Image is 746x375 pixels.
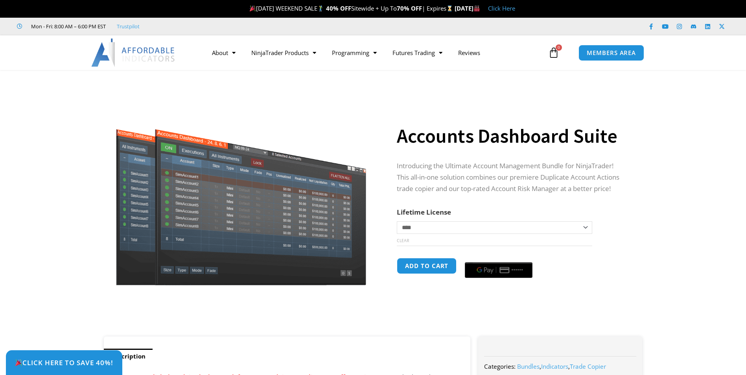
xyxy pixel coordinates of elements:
[450,44,488,62] a: Reviews
[250,6,256,11] img: 🎉
[6,350,122,375] a: 🎉Click Here to save 40%!
[397,238,409,243] a: Clear options
[385,44,450,62] a: Futures Trading
[397,160,626,195] p: Introducing the Ultimate Account Management Bundle for NinjaTrader! This all-in-one solution comb...
[397,4,422,12] strong: 70% OFF
[248,4,454,12] span: [DATE] WEEKEND SALE Sitewide + Up To | Expires
[587,50,636,56] span: MEMBERS AREA
[463,257,534,257] iframe: Secure payment input frame
[324,44,385,62] a: Programming
[91,39,176,67] img: LogoAI | Affordable Indicators – NinjaTrader
[397,258,457,274] button: Add to cart
[397,122,626,150] h1: Accounts Dashboard Suite
[455,4,480,12] strong: [DATE]
[326,4,351,12] strong: 40% OFF
[474,6,480,11] img: 🏭
[243,44,324,62] a: NinjaTrader Products
[447,6,453,11] img: ⌛
[15,359,113,366] span: Click Here to save 40%!
[488,4,515,12] a: Click Here
[556,44,562,51] span: 0
[465,262,532,278] button: Buy with GPay
[512,267,523,273] text: ••••••
[578,45,644,61] a: MEMBERS AREA
[204,44,546,62] nav: Menu
[397,208,451,217] label: Lifetime License
[536,41,571,64] a: 0
[204,44,243,62] a: About
[117,22,140,31] a: Trustpilot
[29,22,106,31] span: Mon - Fri: 8:00 AM – 6:00 PM EST
[15,359,22,366] img: 🎉
[115,84,368,285] img: Screenshot 2024-08-26 155710eeeee
[318,6,324,11] img: 🏌️‍♂️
